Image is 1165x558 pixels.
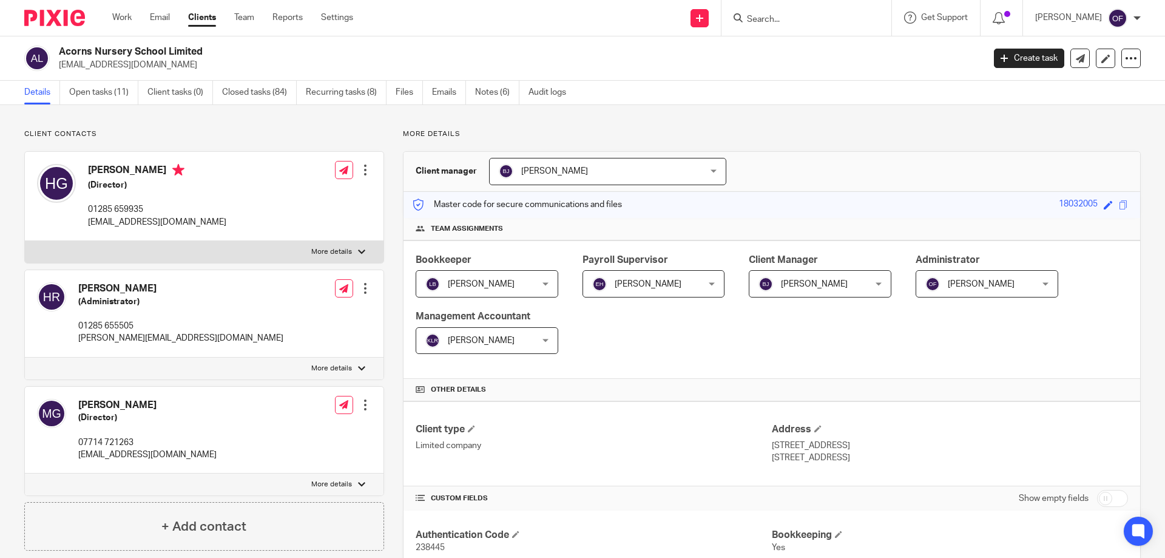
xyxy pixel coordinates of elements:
img: svg%3E [24,46,50,71]
h5: (Director) [88,179,226,191]
img: svg%3E [499,164,513,179]
a: Email [150,12,170,24]
span: 238445 [416,543,445,552]
img: Pixie [24,10,85,26]
h4: Address [772,423,1128,436]
img: svg%3E [425,333,440,348]
span: Management Accountant [416,311,530,321]
a: Work [112,12,132,24]
h4: + Add contact [161,517,246,536]
p: Limited company [416,440,772,452]
h4: CUSTOM FIELDS [416,494,772,503]
p: [EMAIL_ADDRESS][DOMAIN_NAME] [59,59,976,71]
div: 18032005 [1059,198,1098,212]
a: Open tasks (11) [69,81,138,104]
p: More details [311,480,352,489]
a: Closed tasks (84) [222,81,297,104]
a: Create task [994,49,1064,68]
a: Team [234,12,254,24]
p: 01285 659935 [88,203,226,216]
img: svg%3E [925,277,940,291]
p: Client contacts [24,129,384,139]
input: Search [746,15,855,26]
a: Clients [188,12,216,24]
span: [PERSON_NAME] [521,167,588,175]
p: [EMAIL_ADDRESS][DOMAIN_NAME] [88,216,226,228]
a: Recurring tasks (8) [306,81,387,104]
a: Notes (6) [475,81,519,104]
a: Emails [432,81,466,104]
img: svg%3E [592,277,607,291]
img: svg%3E [1108,9,1127,28]
span: Get Support [921,13,968,22]
h4: [PERSON_NAME] [78,399,217,412]
h4: [PERSON_NAME] [88,164,226,179]
h5: (Director) [78,412,217,424]
a: Settings [321,12,353,24]
p: Master code for secure communications and files [413,199,622,211]
img: svg%3E [37,399,66,428]
p: 01285 655505 [78,320,283,332]
span: Administrator [916,255,980,265]
p: [STREET_ADDRESS] [772,440,1128,452]
h4: Bookkeeping [772,529,1128,542]
span: [PERSON_NAME] [948,280,1015,288]
h5: (Administrator) [78,296,283,308]
span: Other details [431,385,486,395]
span: [PERSON_NAME] [448,280,515,288]
span: [PERSON_NAME] [615,280,681,288]
a: Details [24,81,60,104]
span: Yes [772,543,785,552]
i: Primary [172,164,184,176]
span: [PERSON_NAME] [448,336,515,345]
h4: Client type [416,423,772,436]
p: More details [311,247,352,257]
span: Bookkeeper [416,255,471,265]
span: Payroll Supervisor [582,255,668,265]
p: [EMAIL_ADDRESS][DOMAIN_NAME] [78,449,217,461]
p: [PERSON_NAME] [1035,12,1102,24]
img: svg%3E [37,164,76,203]
img: svg%3E [425,277,440,291]
p: [PERSON_NAME][EMAIL_ADDRESS][DOMAIN_NAME] [78,332,283,344]
h4: [PERSON_NAME] [78,282,283,295]
a: Files [396,81,423,104]
h3: Client manager [416,165,477,177]
p: 07714 721263 [78,437,217,449]
label: Show empty fields [1019,492,1089,505]
span: Team assignments [431,224,503,234]
h4: Authentication Code [416,529,772,542]
p: [STREET_ADDRESS] [772,452,1128,464]
h2: Acorns Nursery School Limited [59,46,792,58]
span: Client Manager [749,255,818,265]
img: svg%3E [37,282,66,311]
a: Reports [272,12,303,24]
a: Audit logs [528,81,575,104]
span: [PERSON_NAME] [781,280,848,288]
p: More details [311,364,352,373]
p: More details [403,129,1141,139]
img: svg%3E [758,277,773,291]
a: Client tasks (0) [147,81,213,104]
